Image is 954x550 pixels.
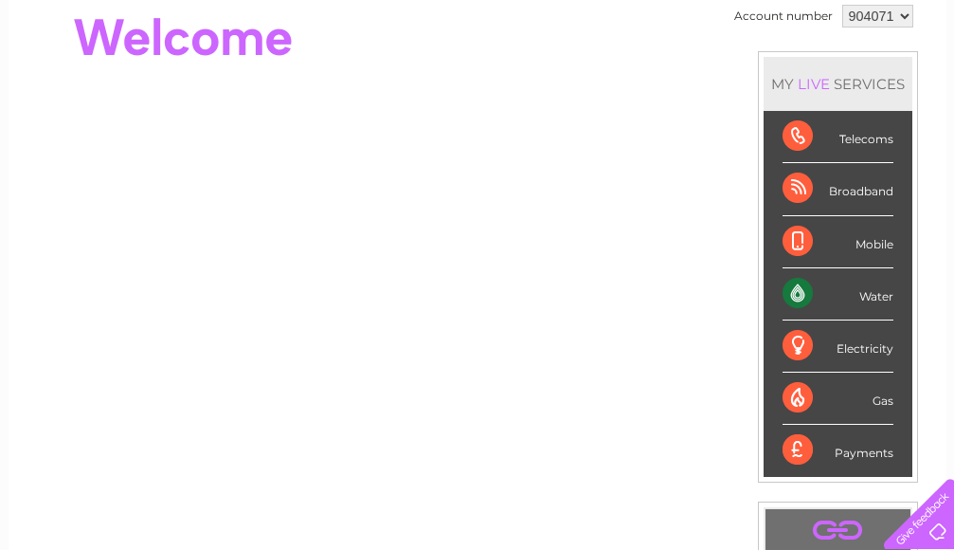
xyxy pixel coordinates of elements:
[30,10,926,92] div: Clear Business is a trading name of Verastar Limited (registered in [GEOGRAPHIC_DATA] No. 3667643...
[789,81,817,95] a: Blog
[621,81,657,95] a: Water
[783,111,893,163] div: Telecoms
[770,514,906,547] a: .
[794,75,834,93] div: LIVE
[721,81,778,95] a: Telecoms
[828,81,874,95] a: Contact
[597,9,728,33] a: 0333 014 3131
[668,81,710,95] a: Energy
[783,163,893,215] div: Broadband
[783,425,893,476] div: Payments
[891,81,936,95] a: Log out
[33,49,130,107] img: logo.png
[783,268,893,321] div: Water
[783,321,893,373] div: Electricity
[783,373,893,425] div: Gas
[783,216,893,268] div: Mobile
[764,57,912,111] div: MY SERVICES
